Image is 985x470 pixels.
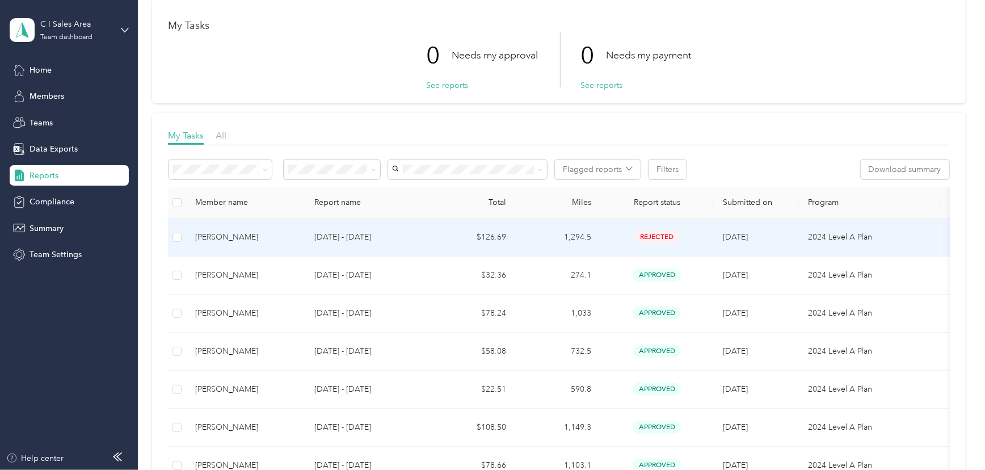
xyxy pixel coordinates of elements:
span: approved [633,345,681,358]
p: [DATE] - [DATE] [314,231,421,244]
span: [DATE] [723,270,748,280]
button: See reports [426,79,468,91]
div: Member name [195,198,296,207]
button: See reports [580,79,622,91]
div: [PERSON_NAME] [195,231,296,244]
td: $22.51 [430,371,515,409]
div: Team dashboard [40,34,92,41]
th: Member name [186,187,305,219]
p: Needs my approval [452,48,538,62]
td: 2024 Level A Plan [799,371,941,409]
td: 2024 Level A Plan [799,333,941,371]
td: $78.24 [430,295,515,333]
span: Team Settings [30,249,82,261]
span: [DATE] [723,460,748,470]
button: Download summary [861,160,949,179]
td: 732.5 [515,333,600,371]
td: 2024 Level A Plan [799,219,941,257]
td: $32.36 [430,257,515,295]
span: Home [30,64,52,76]
div: [PERSON_NAME] [195,421,296,434]
span: [DATE] [723,308,748,318]
span: [DATE] [723,384,748,394]
td: 2024 Level A Plan [799,295,941,333]
p: 2024 Level A Plan [808,231,932,244]
th: Report name [305,187,430,219]
span: Data Exports [30,143,78,155]
h1: My Tasks [168,20,950,32]
p: [DATE] - [DATE] [314,383,421,396]
p: 0 [426,32,452,79]
span: My Tasks [168,130,204,141]
th: Program [799,187,941,219]
p: [DATE] - [DATE] [314,269,421,282]
td: 2024 Level A Plan [799,257,941,295]
span: [DATE] [723,422,748,432]
span: Members [30,90,64,102]
p: [DATE] - [DATE] [314,421,421,434]
span: [DATE] [723,346,748,356]
span: Teams [30,117,53,129]
td: $58.08 [430,333,515,371]
p: [DATE] - [DATE] [314,307,421,320]
span: approved [633,307,681,320]
td: 274.1 [515,257,600,295]
th: Submitted on [714,187,799,219]
p: 2024 Level A Plan [808,269,932,282]
span: [DATE] [723,232,748,242]
span: Summary [30,223,64,234]
td: 1,149.3 [515,409,600,447]
span: approved [633,383,681,396]
div: [PERSON_NAME] [195,307,296,320]
span: Compliance [30,196,74,208]
p: 2024 Level A Plan [808,383,932,396]
div: Miles [524,198,591,207]
span: rejected [634,230,680,244]
button: Flagged reports [555,160,641,179]
div: [PERSON_NAME] [195,269,296,282]
button: Help center [6,452,64,464]
td: 1,294.5 [515,219,600,257]
p: 2024 Level A Plan [808,307,932,320]
p: 0 [580,32,606,79]
td: 590.8 [515,371,600,409]
iframe: Everlance-gr Chat Button Frame [921,406,985,470]
p: 2024 Level A Plan [808,421,932,434]
div: C I Sales Area [40,18,111,30]
td: $126.69 [430,219,515,257]
span: Reports [30,170,58,182]
span: All [216,130,226,141]
div: Total [439,198,506,207]
div: [PERSON_NAME] [195,383,296,396]
p: Needs my payment [606,48,692,62]
td: 2024 Level A Plan [799,409,941,447]
td: 1,033 [515,295,600,333]
p: [DATE] - [DATE] [314,345,421,358]
button: Filters [649,160,687,179]
p: 2024 Level A Plan [808,345,932,358]
span: approved [633,268,681,282]
span: Report status [609,198,705,207]
div: [PERSON_NAME] [195,345,296,358]
td: $108.50 [430,409,515,447]
span: approved [633,421,681,434]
